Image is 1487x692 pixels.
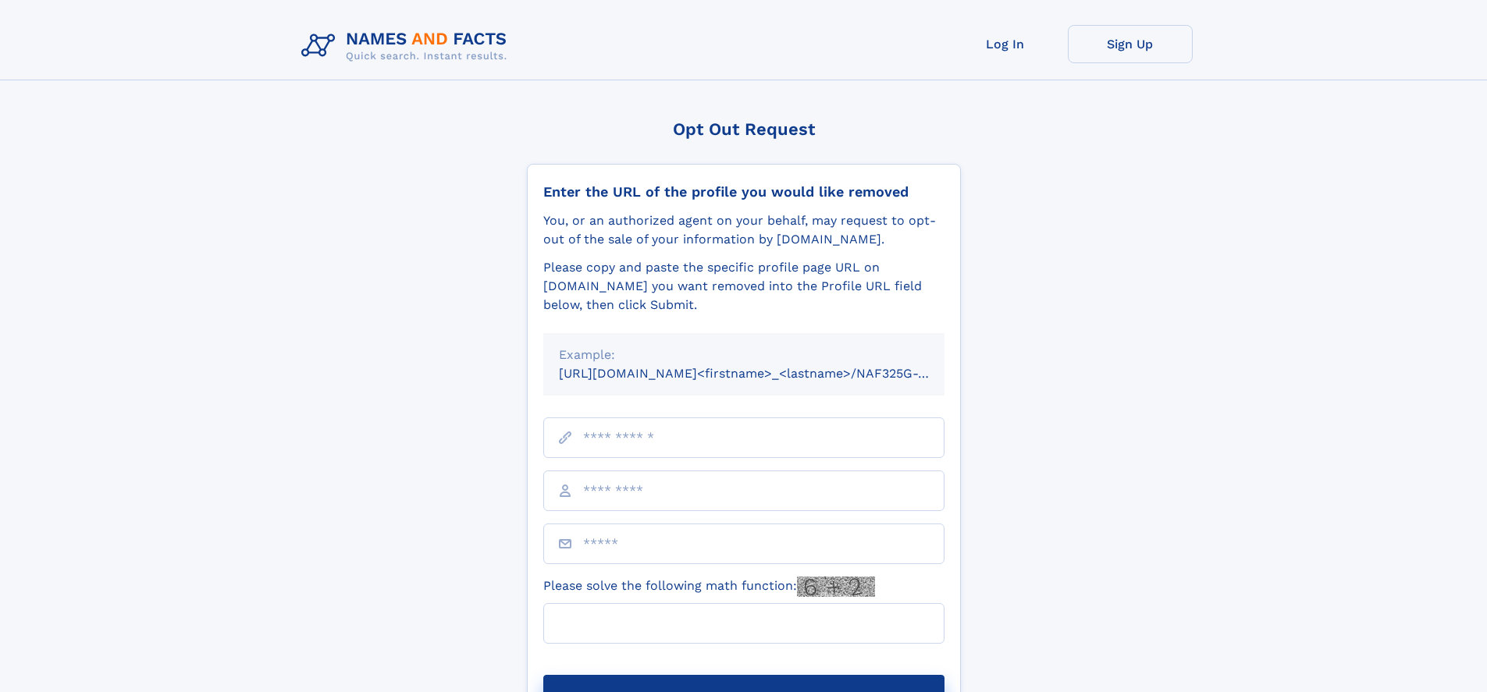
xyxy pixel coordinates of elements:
[527,119,961,139] div: Opt Out Request
[943,25,1068,63] a: Log In
[1068,25,1193,63] a: Sign Up
[543,577,875,597] label: Please solve the following math function:
[295,25,520,67] img: Logo Names and Facts
[543,258,944,314] div: Please copy and paste the specific profile page URL on [DOMAIN_NAME] you want removed into the Pr...
[543,183,944,201] div: Enter the URL of the profile you would like removed
[543,211,944,249] div: You, or an authorized agent on your behalf, may request to opt-out of the sale of your informatio...
[559,366,974,381] small: [URL][DOMAIN_NAME]<firstname>_<lastname>/NAF325G-xxxxxxxx
[559,346,929,364] div: Example:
